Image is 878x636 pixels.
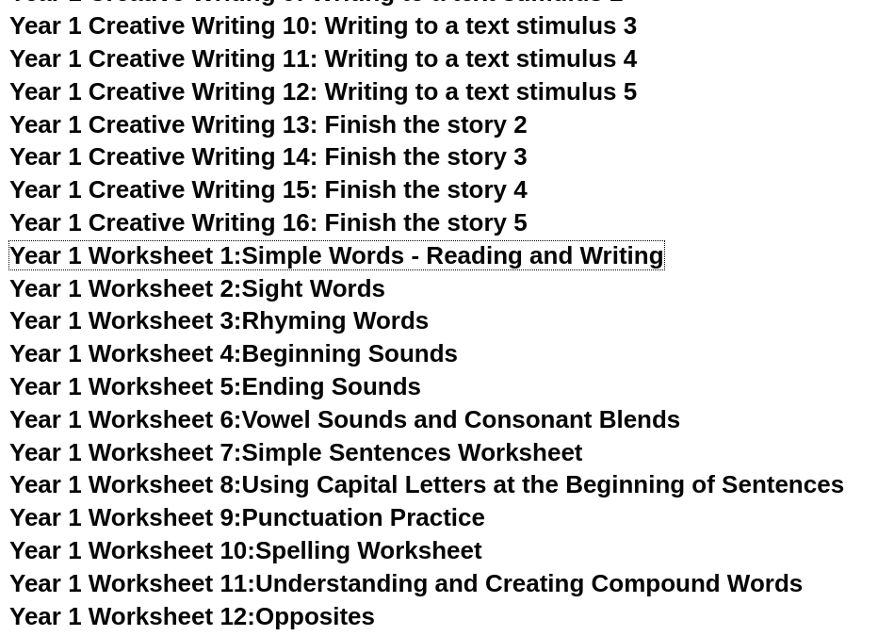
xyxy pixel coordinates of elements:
[9,274,242,302] span: Year 1 Worksheet 2:
[9,470,844,498] a: Year 1 Worksheet 8:Using Capital Letters at the Beginning of Sentences
[9,569,803,597] a: Year 1 Worksheet 11:Understanding and Creating Compound Words
[9,110,528,139] a: Year 1 Creative Writing 13: Finish the story 2
[9,602,375,630] a: Year 1 Worksheet 12:Opposites
[555,423,878,636] iframe: Chat Widget
[9,372,421,400] a: Year 1 Worksheet 5:Ending Sounds
[9,438,583,466] a: Year 1 Worksheet 7:Simple Sentences Worksheet
[9,274,385,302] a: Year 1 Worksheet 2:Sight Words
[9,536,482,564] a: Year 1 Worksheet 10:Spelling Worksheet
[9,372,242,400] span: Year 1 Worksheet 5:
[9,569,255,597] span: Year 1 Worksheet 11:
[9,602,255,630] span: Year 1 Worksheet 12:
[9,208,528,236] a: Year 1 Creative Writing 16: Finish the story 5
[9,339,242,367] span: Year 1 Worksheet 4:
[9,175,528,204] a: Year 1 Creative Writing 15: Finish the story 4
[9,339,458,367] a: Year 1 Worksheet 4:Beginning Sounds
[9,306,242,334] span: Year 1 Worksheet 3:
[9,470,242,498] span: Year 1 Worksheet 8:
[9,11,637,40] a: Year 1 Creative Writing 10: Writing to a text stimulus 3
[9,536,255,564] span: Year 1 Worksheet 10:
[9,241,664,269] a: Year 1 Worksheet 1:Simple Words - Reading and Writing
[9,405,242,433] span: Year 1 Worksheet 6:
[9,503,242,531] span: Year 1 Worksheet 9:
[9,241,242,269] span: Year 1 Worksheet 1:
[9,142,528,171] a: Year 1 Creative Writing 14: Finish the story 3
[9,405,680,433] a: Year 1 Worksheet 6:Vowel Sounds and Consonant Blends
[9,77,637,106] a: Year 1 Creative Writing 12: Writing to a text stimulus 5
[9,44,637,73] a: Year 1 Creative Writing 11: Writing to a text stimulus 4
[9,306,429,334] a: Year 1 Worksheet 3:Rhyming Words
[9,438,242,466] span: Year 1 Worksheet 7:
[9,503,485,531] a: Year 1 Worksheet 9:Punctuation Practice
